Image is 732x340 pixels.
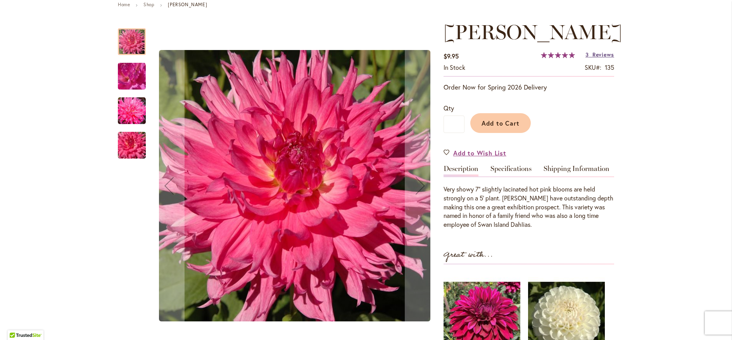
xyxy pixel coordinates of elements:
[118,21,154,55] div: HELEN RICHMOND
[585,51,589,58] span: 3
[444,63,465,71] span: In stock
[6,312,28,334] iframe: Launch Accessibility Center
[541,52,575,58] div: 100%
[482,119,520,127] span: Add to Cart
[118,2,130,7] a: Home
[605,63,614,72] div: 135
[118,124,146,159] div: HELEN RICHMOND
[444,148,506,157] a: Add to Wish List
[444,185,614,229] div: Very showy 7" slightly lacinated hot pink blooms are held strongly on a 5' plant. [PERSON_NAME] h...
[444,165,478,176] a: Description
[585,63,601,71] strong: SKU
[444,63,465,72] div: Availability
[168,2,207,7] strong: [PERSON_NAME]
[444,83,614,92] p: Order Now for Spring 2026 Delivery
[444,104,454,112] span: Qty
[444,249,493,261] strong: Great with...
[490,165,532,176] a: Specifications
[585,51,614,58] a: 3 Reviews
[544,165,609,176] a: Shipping Information
[118,97,146,125] img: HELEN RICHMOND
[592,51,614,58] span: Reviews
[444,52,459,60] span: $9.95
[159,50,430,321] img: HELEN RICHMOND
[470,113,531,133] button: Add to Cart
[104,127,160,164] img: HELEN RICHMOND
[118,55,154,90] div: HELEN RICHMOND
[118,90,154,124] div: HELEN RICHMOND
[444,165,614,229] div: Detailed Product Info
[104,55,160,97] img: HELEN RICHMOND
[453,148,506,157] span: Add to Wish List
[143,2,154,7] a: Shop
[444,20,622,44] span: [PERSON_NAME]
